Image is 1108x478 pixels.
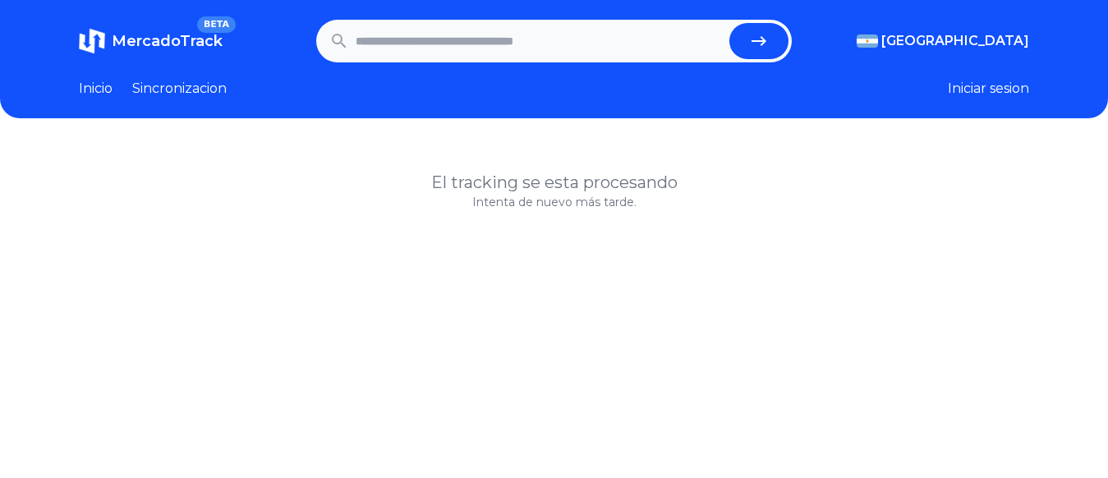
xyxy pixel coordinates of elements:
[132,79,227,99] a: Sincronizacion
[857,31,1029,51] button: [GEOGRAPHIC_DATA]
[79,79,113,99] a: Inicio
[948,79,1029,99] button: Iniciar sesion
[79,28,105,54] img: MercadoTrack
[197,16,236,33] span: BETA
[857,34,878,48] img: Argentina
[881,31,1029,51] span: [GEOGRAPHIC_DATA]
[79,194,1029,210] p: Intenta de nuevo más tarde.
[79,28,223,54] a: MercadoTrackBETA
[112,32,223,50] span: MercadoTrack
[79,171,1029,194] h1: El tracking se esta procesando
